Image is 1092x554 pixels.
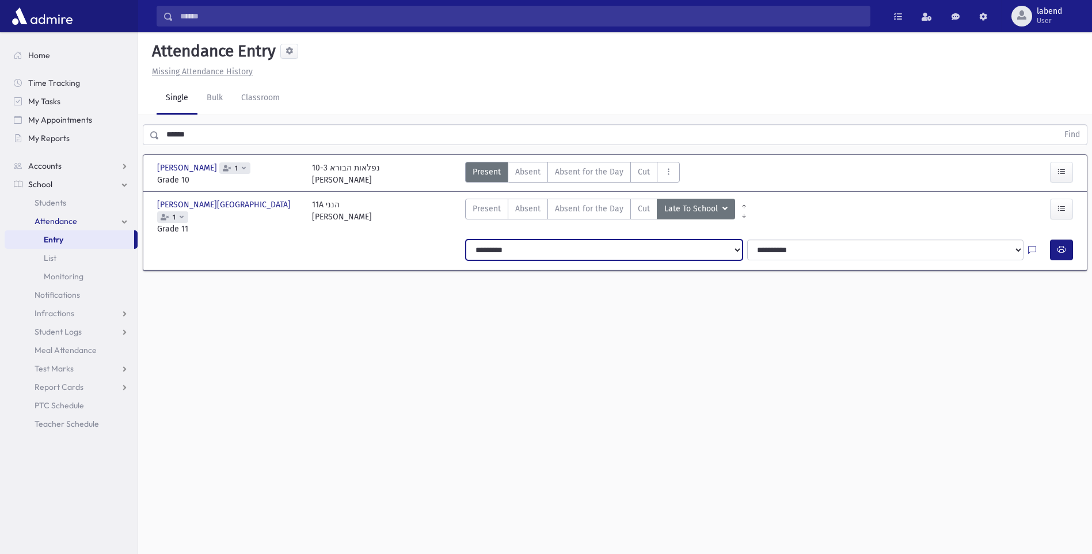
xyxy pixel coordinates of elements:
a: Home [5,46,138,64]
a: Notifications [5,286,138,304]
a: Missing Attendance History [147,67,253,77]
a: Monitoring [5,267,138,286]
img: AdmirePro [9,5,75,28]
div: AttTypes [465,162,680,186]
input: Search [173,6,870,26]
span: Absent for the Day [555,203,623,215]
span: [PERSON_NAME][GEOGRAPHIC_DATA] [157,199,293,211]
a: Single [157,82,197,115]
span: Test Marks [35,363,74,374]
a: Bulk [197,82,232,115]
span: My Tasks [28,96,60,107]
span: Attendance [35,216,77,226]
span: Teacher Schedule [35,419,99,429]
a: Accounts [5,157,138,175]
span: Monitoring [44,271,83,282]
a: My Appointments [5,111,138,129]
span: Report Cards [35,382,83,392]
div: 11A הנני [PERSON_NAME] [312,199,372,235]
span: List [44,253,56,263]
span: Cut [638,166,650,178]
span: Time Tracking [28,78,80,88]
span: Absent [515,203,541,215]
span: 1 [233,165,240,172]
span: Accounts [28,161,62,171]
a: PTC Schedule [5,396,138,415]
a: Entry [5,230,134,249]
u: Missing Attendance History [152,67,253,77]
span: [PERSON_NAME] [157,162,219,174]
a: List [5,249,138,267]
a: Attendance [5,212,138,230]
a: Classroom [232,82,289,115]
span: User [1037,16,1062,25]
span: labend [1037,7,1062,16]
span: Notifications [35,290,80,300]
a: Student Logs [5,322,138,341]
span: Late To School [664,203,720,215]
span: PTC Schedule [35,400,84,411]
span: Student Logs [35,327,82,337]
button: Late To School [657,199,735,219]
span: Cut [638,203,650,215]
a: Teacher Schedule [5,415,138,433]
span: My Reports [28,133,70,143]
span: School [28,179,52,189]
a: My Tasks [5,92,138,111]
span: Meal Attendance [35,345,97,355]
a: Students [5,193,138,212]
a: Time Tracking [5,74,138,92]
a: My Reports [5,129,138,147]
span: My Appointments [28,115,92,125]
span: Infractions [35,308,74,318]
a: Test Marks [5,359,138,378]
span: Absent [515,166,541,178]
div: AttTypes [465,199,735,235]
span: Grade 10 [157,174,300,186]
span: Present [473,166,501,178]
span: Students [35,198,66,208]
span: Present [473,203,501,215]
span: 1 [170,214,178,221]
a: School [5,175,138,193]
a: Infractions [5,304,138,322]
span: Absent for the Day [555,166,623,178]
a: Report Cards [5,378,138,396]
button: Find [1057,125,1087,145]
span: Entry [44,234,63,245]
a: Meal Attendance [5,341,138,359]
span: Grade 11 [157,223,300,235]
div: 10-3 נפלאות הבורא [PERSON_NAME] [312,162,380,186]
span: Home [28,50,50,60]
h5: Attendance Entry [147,41,276,61]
